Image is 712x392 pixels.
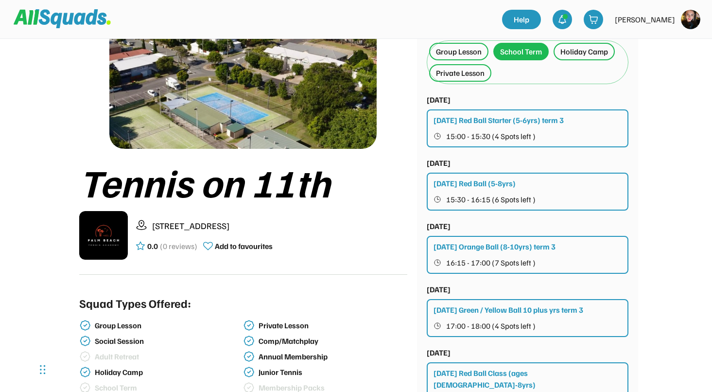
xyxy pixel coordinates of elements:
button: 15:30 - 16:15 (6 Spots left ) [434,193,623,206]
div: [DATE] [427,157,451,169]
div: [DATE] Green / Yellow Ball 10 plus yrs term 3 [434,304,583,316]
div: Tennis on 11th [79,160,407,203]
div: [DATE] [427,347,451,358]
div: (0 reviews) [160,240,197,252]
img: check-verified-01.svg [243,335,255,347]
span: 15:00 - 15:30 (4 Spots left ) [446,132,536,140]
button: 17:00 - 18:00 (4 Spots left ) [434,320,623,332]
div: Junior Tennis [259,368,405,377]
div: Social Session [95,337,242,346]
img: bell-03%20%281%29.svg [557,15,567,24]
div: Comp/Matchplay [259,337,405,346]
img: check-verified-01%20%281%29.svg [79,351,91,362]
img: shopping-cart-01%20%281%29.svg [589,15,598,24]
a: Help [502,10,541,29]
span: 15:30 - 16:15 (6 Spots left ) [446,196,536,203]
img: IMG_2979.png [79,211,128,260]
div: [DATE] [427,94,451,106]
div: Squad Types Offered: [79,294,191,312]
div: Add to favourites [215,240,273,252]
div: [DATE] Red Ball Starter (5-6yrs) term 3 [434,114,564,126]
img: check-verified-01.svg [243,366,255,378]
img: check-verified-01.svg [79,320,91,331]
img: check-verified-01.svg [243,351,255,362]
div: Group Lesson [436,46,482,57]
div: Annual Membership [259,352,405,361]
div: [DATE] Red Ball (5-8yrs) [434,178,516,189]
img: https%3A%2F%2F94044dc9e5d3b3599ffa5e2d56a015ce.cdn.bubble.io%2Ff1731194368288x766737044788684200%... [681,10,700,29]
div: Private Lesson [436,67,485,79]
div: Holiday Camp [95,368,242,377]
div: [STREET_ADDRESS] [152,219,407,232]
div: Holiday Camp [560,46,608,57]
img: 1000017423.png [109,3,377,149]
div: 0.0 [147,240,158,252]
div: Group Lesson [95,321,242,330]
button: 16:15 - 17:00 (7 Spots left ) [434,256,623,269]
div: [DATE] [427,220,451,232]
div: Private Lesson [259,321,405,330]
span: 17:00 - 18:00 (4 Spots left ) [446,322,536,330]
img: Squad%20Logo.svg [14,9,111,28]
button: 15:00 - 15:30 (4 Spots left ) [434,130,623,143]
div: [PERSON_NAME] [615,14,675,25]
span: 16:15 - 17:00 (7 Spots left ) [446,259,536,267]
div: Adult Retreat [95,352,242,361]
img: check-verified-01.svg [79,335,91,347]
div: [DATE] Red Ball Class (ages [DEMOGRAPHIC_DATA]-8yrs) [434,367,623,391]
div: School Term [500,46,542,57]
div: [DATE] Orange Ball (8-10yrs) term 3 [434,241,556,252]
img: check-verified-01.svg [243,320,255,331]
div: [DATE] [427,284,451,295]
img: check-verified-01.svg [79,366,91,378]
